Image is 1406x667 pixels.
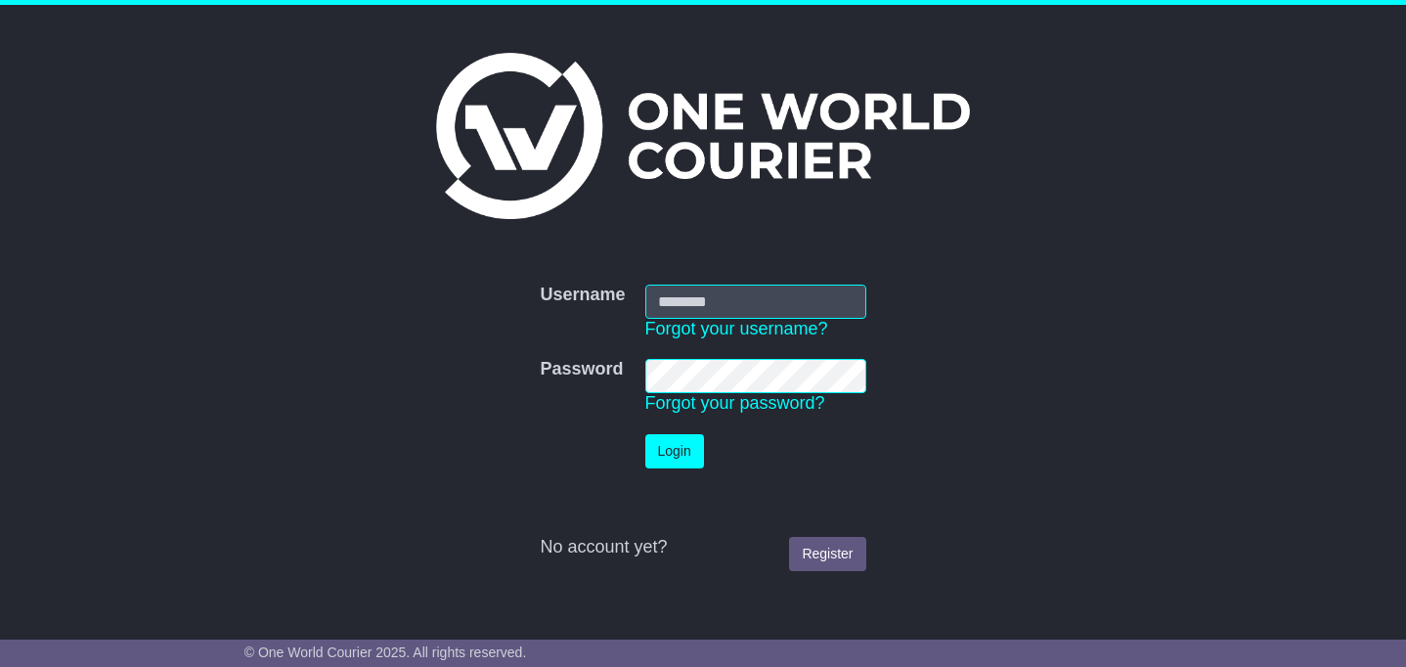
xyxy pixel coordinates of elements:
a: Register [789,537,865,571]
div: No account yet? [540,537,865,558]
label: Username [540,285,625,306]
a: Forgot your password? [645,393,825,413]
label: Password [540,359,623,380]
span: © One World Courier 2025. All rights reserved. [244,645,527,660]
img: One World [436,53,970,219]
button: Login [645,434,704,468]
a: Forgot your username? [645,319,828,338]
